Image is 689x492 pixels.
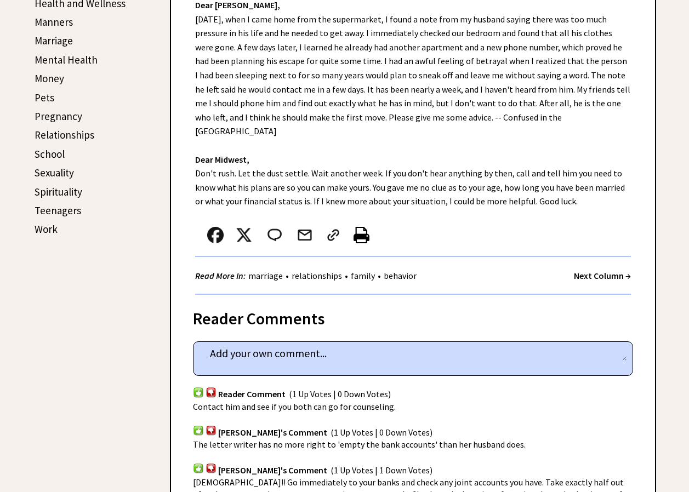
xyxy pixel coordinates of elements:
[193,387,204,397] img: votup.png
[206,387,217,397] img: votdown.png
[195,269,419,283] div: • • •
[35,222,58,236] a: Work
[236,227,252,243] img: x_small.png
[218,427,327,438] span: [PERSON_NAME]'s Comment
[265,227,284,243] img: message_round%202.png
[331,427,432,438] span: (1 Up Votes | 0 Down Votes)
[195,270,246,281] strong: Read More In:
[193,307,633,324] div: Reader Comments
[206,463,217,473] img: votdown.png
[35,34,73,47] a: Marriage
[207,227,224,243] img: facebook.png
[35,15,73,28] a: Manners
[35,91,54,104] a: Pets
[193,463,204,473] img: votup.png
[348,270,378,281] a: family
[381,270,419,281] a: behavior
[193,401,396,412] span: Contact him and see if you both can go for counseling.
[206,425,217,436] img: votdown.png
[193,439,526,450] span: The letter writer has no more right to 'empty the bank accounts' than her husband does.
[35,166,74,179] a: Sexuality
[218,465,327,476] span: [PERSON_NAME]'s Comment
[35,185,82,198] a: Spirituality
[574,270,631,281] a: Next Column →
[193,425,204,436] img: votup.png
[35,110,82,123] a: Pregnancy
[297,227,313,243] img: mail.png
[325,227,341,243] img: link_02.png
[331,465,432,476] span: (1 Up Votes | 1 Down Votes)
[35,72,64,85] a: Money
[289,389,391,400] span: (1 Up Votes | 0 Down Votes)
[35,53,98,66] a: Mental Health
[195,154,249,165] strong: Dear Midwest,
[289,270,345,281] a: relationships
[35,204,81,217] a: Teenagers
[35,128,94,141] a: Relationships
[246,270,286,281] a: marriage
[35,147,65,161] a: School
[354,227,369,243] img: printer%20icon.png
[218,389,286,400] span: Reader Comment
